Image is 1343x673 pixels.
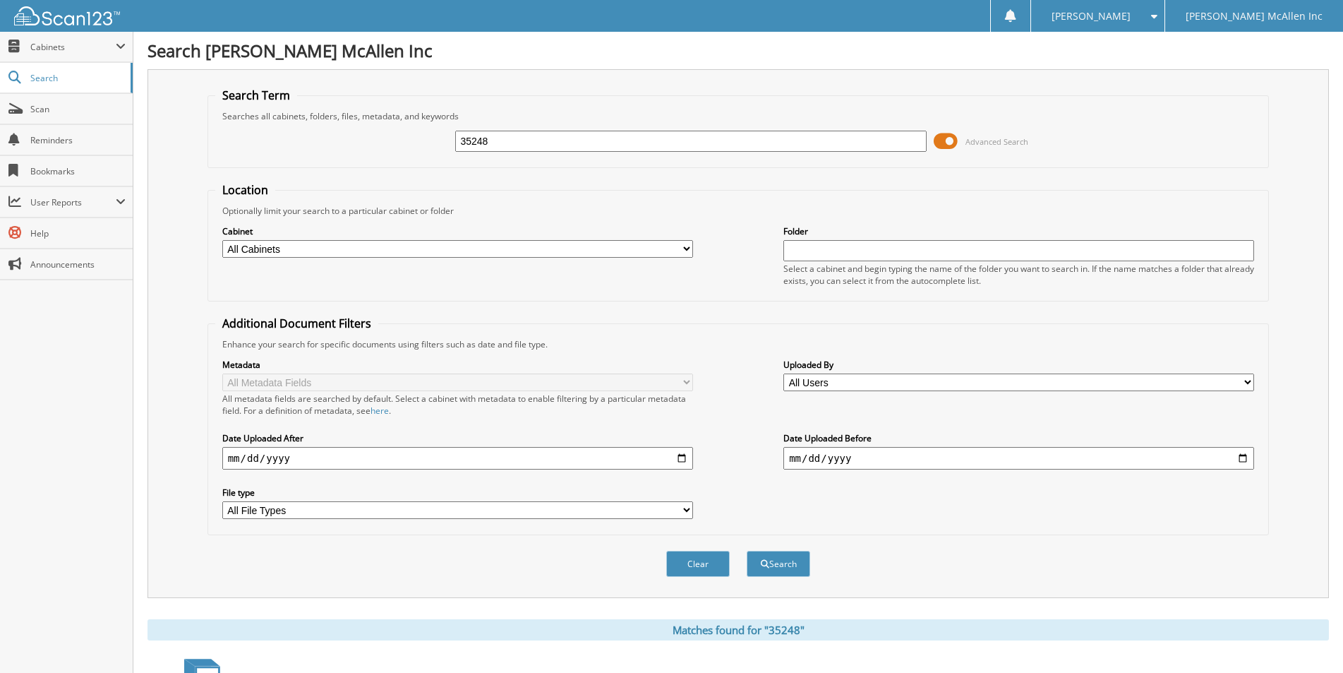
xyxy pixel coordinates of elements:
div: Enhance your search for specific documents using filters such as date and file type. [215,338,1262,350]
a: here [371,405,389,417]
h1: Search [PERSON_NAME] McAllen Inc [147,39,1329,62]
legend: Search Term [215,88,297,103]
input: end [783,447,1254,470]
div: Optionally limit your search to a particular cabinet or folder [215,205,1262,217]
span: Cabinets [30,41,116,53]
span: User Reports [30,196,116,208]
legend: Additional Document Filters [215,316,378,331]
button: Clear [666,551,730,577]
img: scan123-logo-white.svg [14,6,120,25]
div: Searches all cabinets, folders, files, metadata, and keywords [215,110,1262,122]
span: Announcements [30,258,126,270]
span: Reminders [30,134,126,146]
label: Folder [783,225,1254,237]
label: Date Uploaded Before [783,432,1254,444]
span: [PERSON_NAME] McAllen Inc [1186,12,1323,20]
div: Matches found for "35248" [147,619,1329,641]
span: Advanced Search [965,136,1028,147]
label: Date Uploaded After [222,432,693,444]
input: start [222,447,693,470]
label: Metadata [222,359,693,371]
span: [PERSON_NAME] [1052,12,1131,20]
label: Uploaded By [783,359,1254,371]
div: All metadata fields are searched by default. Select a cabinet with metadata to enable filtering b... [222,393,693,417]
label: File type [222,487,693,499]
div: Select a cabinet and begin typing the name of the folder you want to search in. If the name match... [783,263,1254,287]
label: Cabinet [222,225,693,237]
legend: Location [215,182,275,198]
span: Bookmarks [30,165,126,177]
span: Scan [30,103,126,115]
button: Search [747,551,810,577]
span: Search [30,72,124,84]
span: Help [30,227,126,239]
